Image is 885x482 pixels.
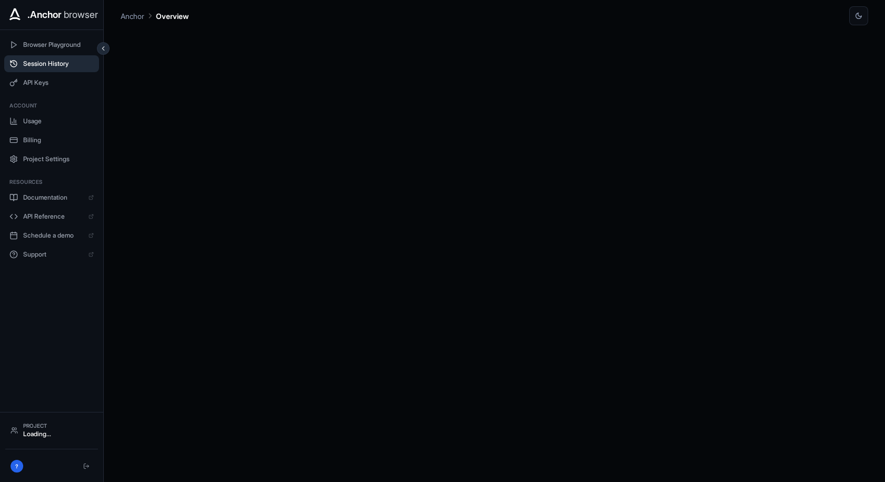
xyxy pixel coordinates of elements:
a: Documentation [4,189,99,206]
div: Loading... [23,430,93,438]
a: API Reference [4,208,99,225]
button: Usage [4,113,99,130]
p: Overview [156,11,189,22]
span: Browser Playground [23,41,94,49]
button: Browser Playground [4,36,99,53]
span: Documentation [23,193,83,202]
h3: Resources [9,178,94,186]
span: Project Settings [23,155,94,163]
p: Anchor [121,11,144,22]
button: API Keys [4,74,99,91]
span: Session History [23,60,94,68]
span: ? [15,463,18,470]
a: Schedule a demo [4,227,99,244]
button: ProjectLoading... [5,418,98,442]
button: Collapse sidebar [97,42,110,55]
img: Anchor Icon [6,6,23,23]
button: Session History [4,55,99,72]
button: Billing [4,132,99,149]
h3: Account [9,102,94,110]
div: Project [23,422,93,430]
nav: breadcrumb [121,10,189,22]
span: Billing [23,136,94,144]
span: Support [23,250,83,259]
span: Schedule a demo [23,231,83,240]
a: Support [4,246,99,263]
span: .Anchor [27,7,62,22]
button: Project Settings [4,151,99,168]
span: Usage [23,117,94,125]
span: browser [64,7,98,22]
span: API Reference [23,212,83,221]
span: API Keys [23,78,94,87]
button: Logout [80,460,93,473]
